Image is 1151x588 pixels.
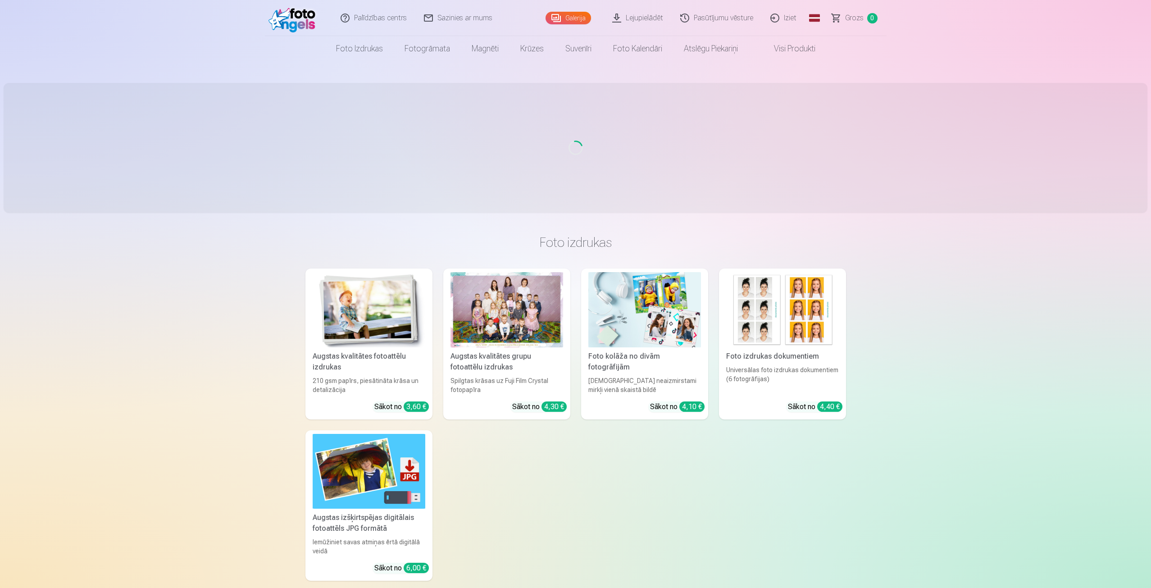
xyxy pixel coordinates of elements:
[309,512,429,534] div: Augstas izšķirtspējas digitālais fotoattēls JPG formātā
[309,538,429,556] div: Iemūžiniet savas atmiņas ērtā digitālā veidā
[374,401,429,412] div: Sākot no
[404,563,429,573] div: 6,00 €
[309,376,429,394] div: 210 gsm papīrs, piesātināta krāsa un detalizācija
[650,401,705,412] div: Sākot no
[447,376,567,394] div: Spilgtas krāsas uz Fuji Film Crystal fotopapīra
[305,430,432,581] a: Augstas izšķirtspējas digitālais fotoattēls JPG formātāAugstas izšķirtspējas digitālais fotoattēl...
[313,234,839,251] h3: Foto izdrukas
[723,365,842,394] div: Universālas foto izdrukas dokumentiem (6 fotogrāfijas)
[673,36,749,61] a: Atslēgu piekariņi
[541,401,567,412] div: 4,30 €
[726,272,839,347] img: Foto izdrukas dokumentiem
[313,434,425,509] img: Augstas izšķirtspējas digitālais fotoattēls JPG formātā
[546,12,591,24] a: Galerija
[585,351,705,373] div: Foto kolāža no divām fotogrāfijām
[404,401,429,412] div: 3,60 €
[313,272,425,347] img: Augstas kvalitātes fotoattēlu izdrukas
[325,36,394,61] a: Foto izdrukas
[447,351,567,373] div: Augstas kvalitātes grupu fotoattēlu izdrukas
[817,401,842,412] div: 4,40 €
[581,269,708,419] a: Foto kolāža no divām fotogrāfijāmFoto kolāža no divām fotogrāfijām[DEMOGRAPHIC_DATA] neaizmirstam...
[679,401,705,412] div: 4,10 €
[602,36,673,61] a: Foto kalendāri
[723,351,842,362] div: Foto izdrukas dokumentiem
[788,401,842,412] div: Sākot no
[845,13,864,23] span: Grozs
[394,36,461,61] a: Fotogrāmata
[268,4,320,32] img: /fa1
[555,36,602,61] a: Suvenīri
[443,269,570,419] a: Augstas kvalitātes grupu fotoattēlu izdrukasSpilgtas krāsas uz Fuji Film Crystal fotopapīraSākot ...
[588,272,701,347] img: Foto kolāža no divām fotogrāfijām
[719,269,846,419] a: Foto izdrukas dokumentiemFoto izdrukas dokumentiemUniversālas foto izdrukas dokumentiem (6 fotogr...
[867,13,878,23] span: 0
[510,36,555,61] a: Krūzes
[461,36,510,61] a: Magnēti
[749,36,826,61] a: Visi produkti
[309,351,429,373] div: Augstas kvalitātes fotoattēlu izdrukas
[374,563,429,574] div: Sākot no
[305,269,432,419] a: Augstas kvalitātes fotoattēlu izdrukasAugstas kvalitātes fotoattēlu izdrukas210 gsm papīrs, piesā...
[585,376,705,394] div: [DEMOGRAPHIC_DATA] neaizmirstami mirkļi vienā skaistā bildē
[512,401,567,412] div: Sākot no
